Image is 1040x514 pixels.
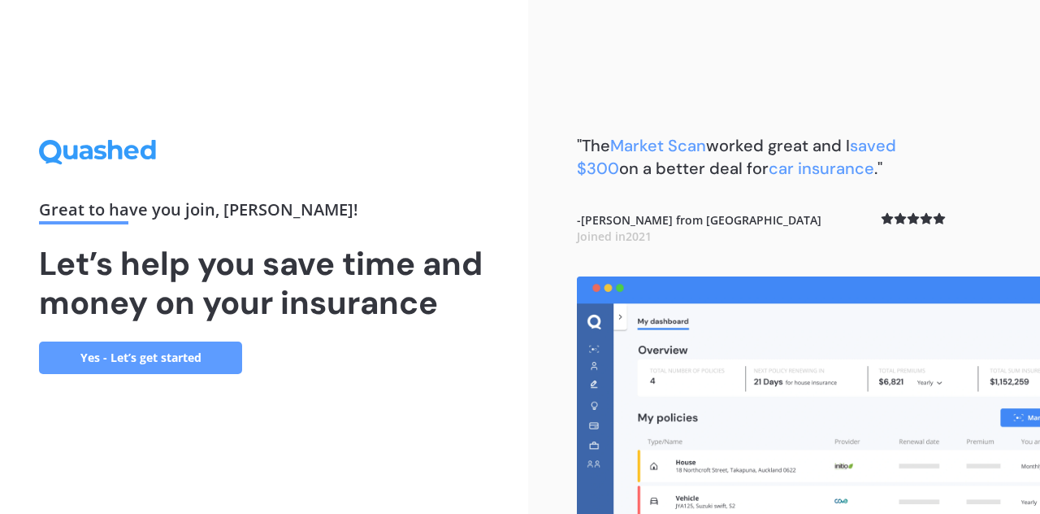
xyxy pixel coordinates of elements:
h1: Let’s help you save time and money on your insurance [39,244,489,322]
b: - [PERSON_NAME] from [GEOGRAPHIC_DATA] [577,212,821,244]
b: "The worked great and I on a better deal for ." [577,135,896,179]
img: dashboard.webp [577,277,1040,514]
div: Great to have you join , [PERSON_NAME] ! [39,202,489,224]
span: Joined in 2021 [577,229,652,244]
span: car insurance [769,158,874,179]
a: Yes - Let’s get started [39,342,242,374]
span: Market Scan [610,135,706,156]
